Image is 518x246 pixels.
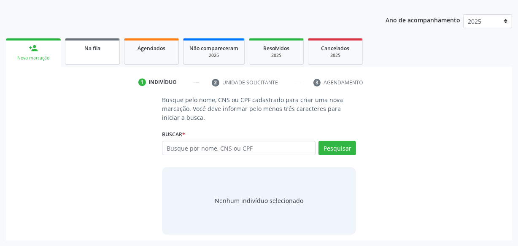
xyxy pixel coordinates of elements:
div: 2025 [314,52,356,59]
label: Buscar [162,128,185,141]
div: Nova marcação [12,55,55,61]
input: Busque por nome, CNS ou CPF [162,141,316,155]
span: Agendados [138,45,165,52]
span: Cancelados [321,45,350,52]
p: Busque pelo nome, CNS ou CPF cadastrado para criar uma nova marcação. Você deve informar pelo men... [162,95,356,122]
span: Resolvidos [263,45,289,52]
div: person_add [29,43,38,53]
div: 2025 [255,52,297,59]
div: 1 [138,78,146,86]
button: Pesquisar [318,141,356,155]
span: Na fila [84,45,100,52]
p: Ano de acompanhamento [386,14,460,25]
div: 2025 [189,52,238,59]
div: Nenhum indivíduo selecionado [215,196,303,205]
span: Não compareceram [189,45,238,52]
div: Indivíduo [149,78,177,86]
